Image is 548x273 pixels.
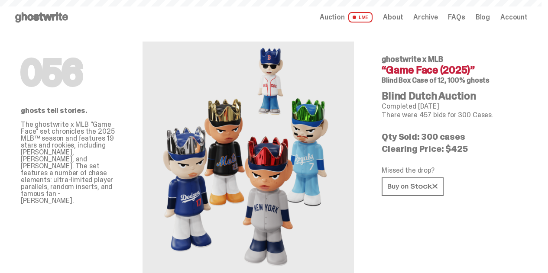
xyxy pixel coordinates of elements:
a: Account [500,14,528,21]
a: About [383,14,403,21]
span: Blind Box [382,76,411,85]
p: The ghostwrite x MLB "Game Face" set chronicles the 2025 MLB™ season and features 19 stars and ro... [21,121,115,204]
h1: 056 [21,55,115,90]
span: Case of 12, 100% ghosts [412,76,490,85]
a: Auction LIVE [320,12,373,22]
p: Completed [DATE] [382,103,521,110]
span: LIVE [348,12,373,22]
h4: Blind Dutch Auction [382,91,521,101]
span: Auction [320,14,345,21]
p: Missed the drop? [382,167,521,174]
a: Archive [413,14,438,21]
h4: “Game Face (2025)” [382,65,521,75]
p: There were 457 bids for 300 Cases. [382,112,521,119]
span: ghostwrite x MLB [382,54,443,64]
a: Blog [476,14,490,21]
p: Qty Sold: 300 cases [382,132,521,141]
p: ghosts tell stories. [21,107,115,114]
p: Clearing Price: $425 [382,145,521,153]
a: FAQs [448,14,465,21]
